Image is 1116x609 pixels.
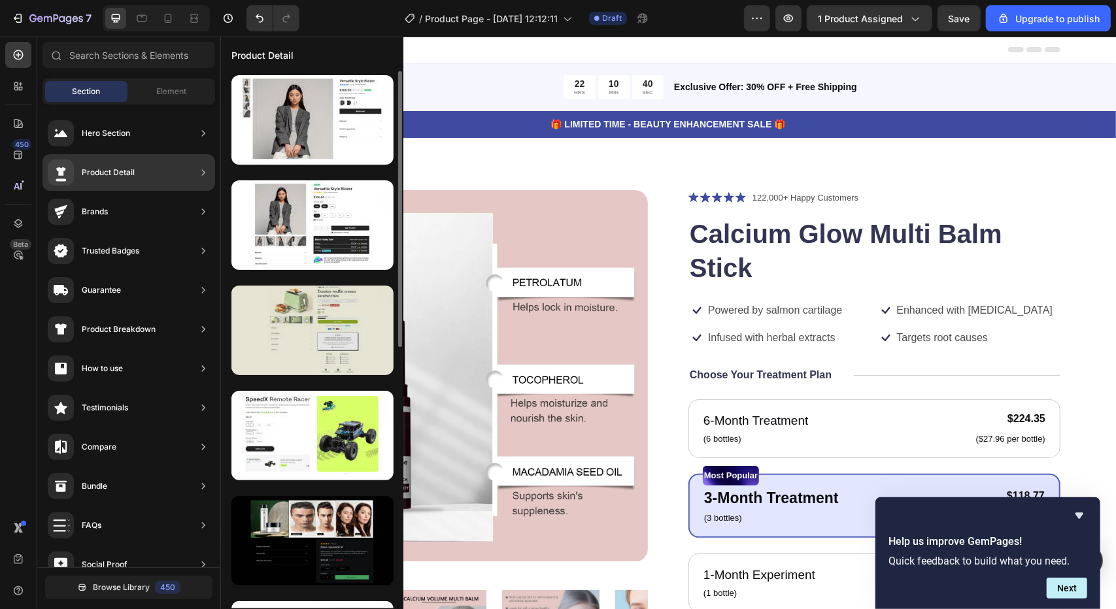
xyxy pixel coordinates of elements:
div: Brands [82,205,108,218]
div: Social Proof [82,558,127,571]
p: 122,000+ Happy Customers [532,155,638,168]
p: Enhanced with [MEDICAL_DATA] [677,267,833,281]
div: 450 [12,139,31,150]
span: Section [73,86,101,97]
div: Guarantee [82,284,121,297]
div: Testimonials [82,401,128,414]
h1: Calcium Glow Multi Balm Stick [468,179,840,250]
div: 40 [422,41,433,53]
span: 1 product assigned [818,12,903,25]
span: Element [156,86,186,97]
div: Product Breakdown [82,323,156,336]
p: ($35.00 per bottle) [756,550,825,561]
p: (6 bottles) [483,396,588,409]
span: Browse Library [93,582,150,593]
div: Trusted Badges [82,244,139,257]
button: Hide survey [1072,508,1087,523]
span: Save [949,13,970,24]
p: MIN [388,53,399,59]
div: How to use [82,362,123,375]
button: 7 [5,5,97,31]
div: Undo/Redo [246,5,299,31]
button: Browse Library450 [45,576,212,599]
div: 450 [155,581,180,594]
div: $43.99 [754,530,826,548]
button: Next question [1047,578,1087,599]
span: / [419,12,422,25]
p: (3 bottles) [484,475,618,488]
div: Compare [82,440,116,453]
div: Upgrade to publish [997,12,1100,25]
div: $224.35 [754,374,826,391]
div: Help us improve GemPages! [888,508,1087,599]
div: Exclusive Offer: 30% OFF + Free Shipping [452,42,840,59]
p: 7 [86,10,92,26]
div: FAQs [82,519,101,532]
p: Infused with herbal extracts [488,295,615,308]
div: 22 [354,41,365,53]
p: Most Popular [484,431,537,448]
div: $118.77 [754,452,826,468]
p: Quick feedback to build what you need. [888,555,1087,567]
div: Hero Section [82,127,130,140]
div: Beta [10,239,31,250]
p: Choose Your Treatment Plan [469,332,611,346]
p: HRS [354,53,365,59]
p: 1-Month Experiment [483,529,595,548]
span: Draft [602,12,622,24]
iframe: Design area [220,37,1116,609]
p: ($27.96 per bottle) [756,397,825,408]
button: Upgrade to publish [986,5,1111,31]
p: Targets root causes [677,295,768,308]
button: Save [938,5,981,31]
p: Powered by salmon cartilage [488,267,622,281]
p: 6-Month Treatment [483,375,588,394]
p: ($31.50 per bottle) [755,474,824,486]
p: SEC [422,53,433,59]
div: 10 [388,41,399,53]
p: (1 bottle) [483,550,595,563]
div: Product Detail [82,166,135,179]
span: Product Page - [DATE] 12:12:11 [425,12,558,25]
div: Bundle [82,480,107,493]
h2: Help us improve GemPages! [888,534,1087,550]
p: 3-Month Treatment [484,450,618,473]
input: Search Sections & Elements [42,42,215,68]
button: 1 product assigned [807,5,932,31]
